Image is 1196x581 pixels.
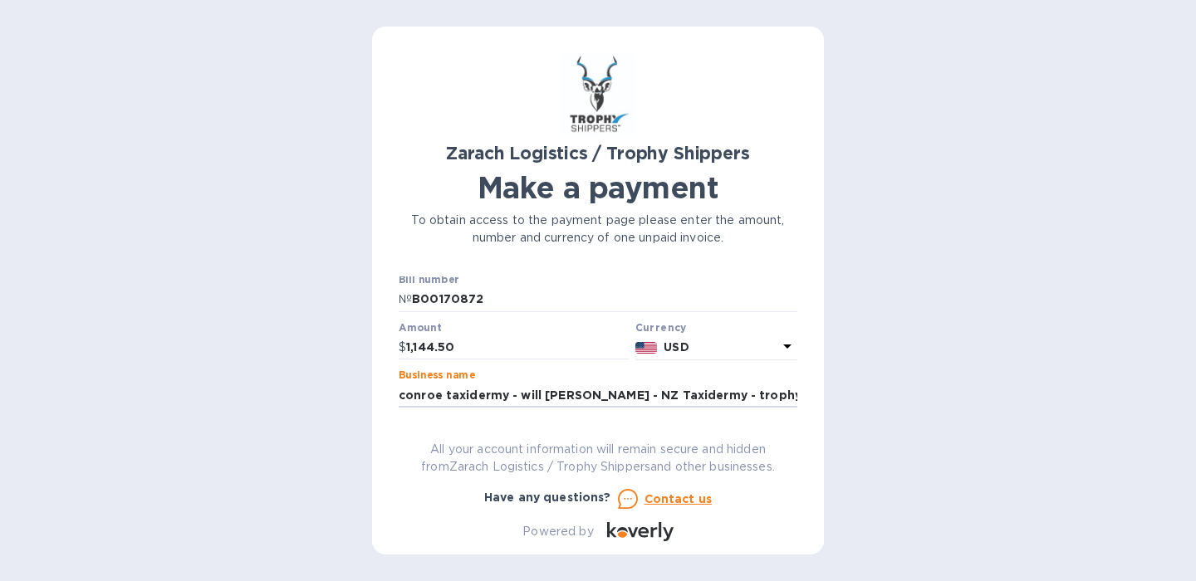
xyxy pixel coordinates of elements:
p: $ [399,339,406,356]
b: Zarach Logistics / Trophy Shippers [446,143,749,164]
p: № [399,290,412,308]
input: 0.00 [406,335,629,360]
p: All your account information will remain secure and hidden from Zarach Logistics / Trophy Shipper... [399,441,797,476]
p: Powered by [522,523,593,540]
b: USD [664,340,689,354]
label: Business name [399,371,475,381]
img: USD [635,342,658,354]
input: Enter bill number [412,287,797,312]
p: To obtain access to the payment page please enter the amount, number and currency of one unpaid i... [399,212,797,247]
b: Currency [635,321,687,334]
h1: Make a payment [399,170,797,205]
label: Bill number [399,276,458,286]
input: Enter business name [399,383,797,408]
u: Contact us [645,492,713,505]
b: Have any questions? [484,491,611,504]
label: Amount [399,323,441,333]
